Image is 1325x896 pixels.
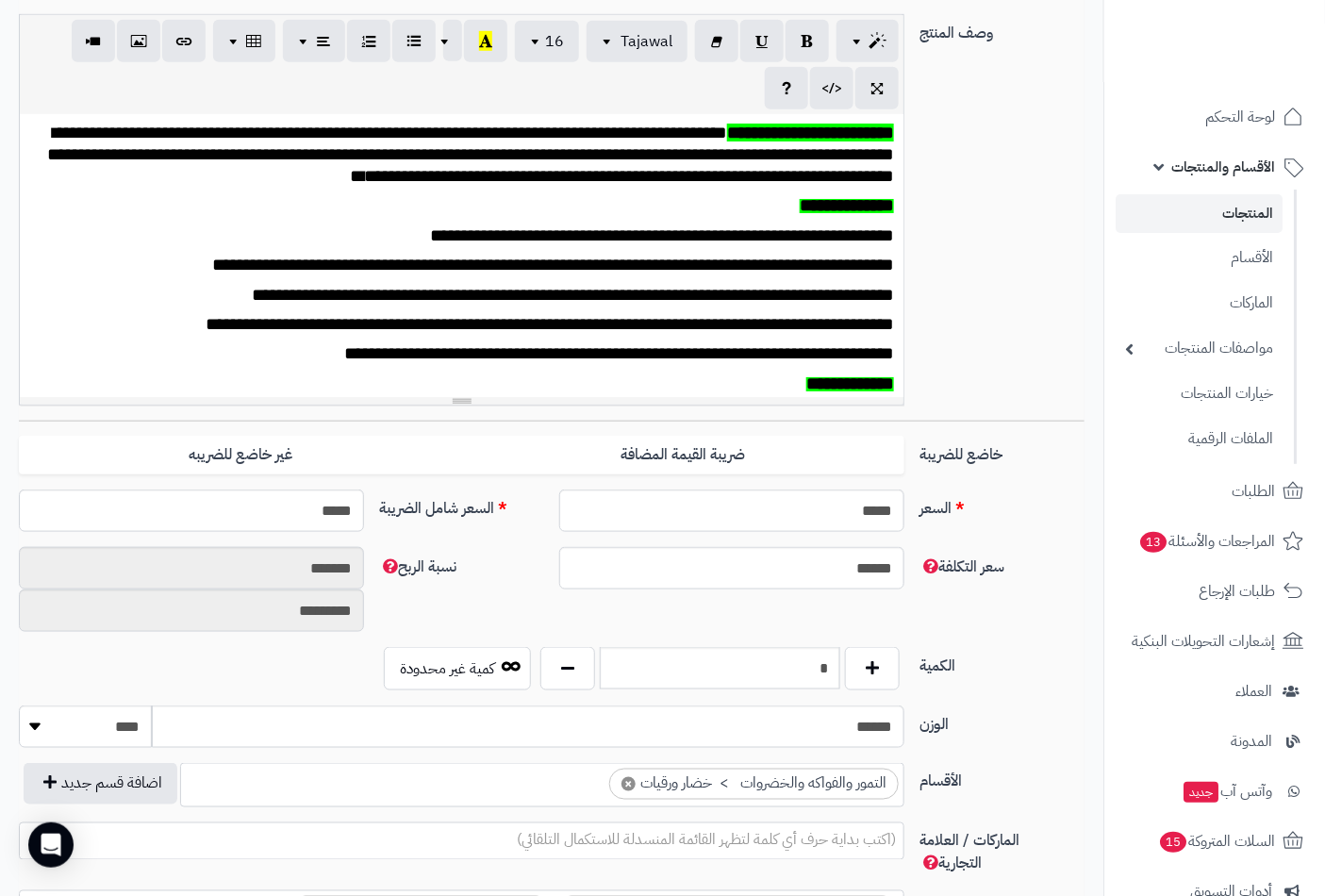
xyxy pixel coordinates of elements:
[1116,328,1283,369] a: مواصفات المنتجات
[1116,769,1314,814] a: وآتس آبجديد
[517,829,896,852] span: (اكتب بداية حرف أي كلمة لتظهر القائمة المنسدلة للاستكمال التلقائي)
[1199,578,1275,605] span: طلبات الإرجاع
[28,822,74,868] div: Open Intercom Messenger
[919,556,1004,578] span: سعر التكلفة
[24,763,177,805] button: اضافة قسم جديد
[1160,832,1186,853] span: 15
[1232,478,1275,505] span: الطلبات
[1116,94,1314,140] a: لوحة التحكم
[1116,419,1283,459] a: الملفات الرقمية
[1231,728,1272,755] span: المدونة
[587,21,687,62] button: Tajawal
[919,830,1019,875] span: الماركات / العلامة التجارية
[1158,828,1275,855] span: السلات المتروكة
[912,436,1092,466] label: خاضع للضريبة
[1116,569,1314,614] a: طلبات الإرجاع
[912,647,1092,677] label: الكمية
[462,436,904,474] label: ضريبة القيمة المضافة
[609,769,899,800] li: التمور والفواكه والخضروات > خضار ورقيات
[1116,283,1283,324] a: الماركات
[1116,469,1314,514] a: الطلبات
[912,14,1092,44] label: وصف المنتج
[1116,238,1283,278] a: الأقسام
[1132,628,1275,655] span: إشعارات التحويلات البنكية
[621,30,672,53] span: Tajawal
[1171,154,1275,180] span: الأقسام والمنتجات
[1184,782,1218,803] span: جديد
[1182,778,1272,805] span: وآتس آب
[621,777,636,791] span: ×
[1116,719,1314,764] a: المدونة
[912,763,1092,793] label: الأقسام
[1205,104,1275,130] span: لوحة التحكم
[1116,669,1314,714] a: العملاء
[1116,519,1314,564] a: المراجعات والأسئلة13
[545,30,564,53] span: 16
[1138,528,1275,555] span: المراجعات والأسئلة
[1116,194,1283,233] a: المنتجات
[379,556,456,578] span: نسبة الربح
[912,489,1092,520] label: السعر
[515,21,579,62] button: 16
[1197,51,1307,91] img: logo-2.png
[1140,532,1167,553] span: 13
[1116,819,1314,864] a: السلات المتروكة15
[1116,619,1314,664] a: إشعارات التحويلات البنكية
[1235,678,1272,705] span: العملاء
[1116,373,1283,414] a: خيارات المنتجات
[912,705,1092,736] label: الوزن
[372,489,552,520] label: السعر شامل الضريبة
[19,436,461,474] label: غير خاضع للضريبه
